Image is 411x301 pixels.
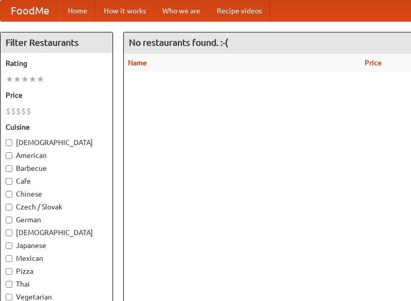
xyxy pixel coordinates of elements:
a: Home [60,1,96,21]
input: [DEMOGRAPHIC_DATA] [6,229,12,236]
input: American [6,152,12,159]
li: $ [11,105,16,117]
ng-pluralize: No restaurants found. :-( [129,38,228,47]
label: Chinese [6,189,107,199]
input: [DEMOGRAPHIC_DATA] [6,139,12,146]
input: Barbecue [6,165,12,172]
h5: Cuisine [6,122,107,132]
a: Name [128,59,147,67]
li: ★ [21,74,29,85]
input: Pizza [6,268,12,275]
input: Czech / Slovak [6,204,12,210]
li: $ [16,105,21,117]
h5: Price [6,90,107,100]
input: German [6,217,12,223]
li: ★ [13,74,21,85]
li: ★ [29,74,36,85]
label: Mexican [6,253,107,263]
li: $ [21,105,26,117]
input: Vegetarian [6,294,12,300]
label: American [6,150,107,161]
label: Cafe [6,176,107,186]
li: ★ [36,74,44,85]
label: Pizza [6,266,107,276]
h5: Rating [6,58,107,68]
input: Chinese [6,191,12,198]
label: [DEMOGRAPHIC_DATA] [6,137,107,148]
label: Japanese [6,240,107,251]
label: [DEMOGRAPHIC_DATA] [6,227,107,238]
a: How it works [96,1,154,21]
h4: Filter Restaurants [1,32,113,53]
input: Cafe [6,178,12,185]
label: Barbecue [6,163,107,173]
li: $ [26,105,31,117]
input: Thai [6,281,12,288]
label: German [6,215,107,225]
input: Japanese [6,242,12,249]
li: ★ [6,74,13,85]
a: Who we are [154,1,209,21]
a: FoodMe [1,1,60,21]
a: Recipe videos [209,1,270,21]
li: $ [6,105,11,117]
label: Thai [6,279,107,289]
input: Mexican [6,255,12,262]
label: Czech / Slovak [6,202,107,212]
a: Price [365,59,382,67]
